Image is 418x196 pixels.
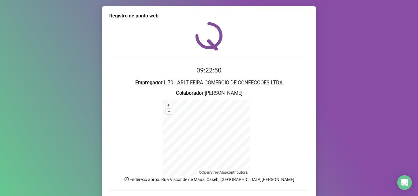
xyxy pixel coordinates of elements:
[195,22,223,50] img: QRPoint
[196,67,222,74] time: 09:22:50
[166,102,172,108] button: +
[109,176,309,183] p: Endereço aprox. : Rua Visconde de Mauá, Caseb, [GEOGRAPHIC_DATA][PERSON_NAME]
[109,89,309,97] h3: : [PERSON_NAME]
[124,176,129,182] span: info-circle
[397,175,412,190] div: Open Intercom Messenger
[199,170,248,175] li: © contributors.
[135,80,162,86] strong: Empregador
[176,90,203,96] strong: Colaborador
[202,170,227,175] a: OpenStreetMap
[109,12,309,20] div: Registro de ponto web
[166,109,172,114] button: –
[109,79,309,87] h3: : L 70 - ARLT FEIRA COMERCIO DE CONFECCOES LTDA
